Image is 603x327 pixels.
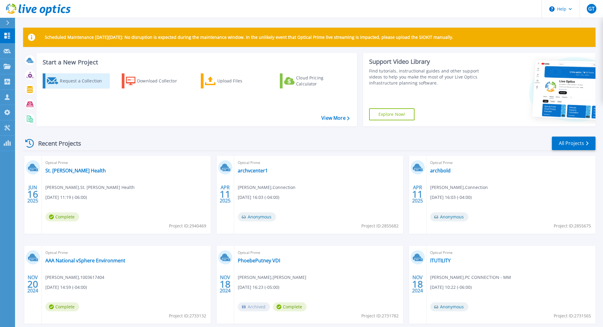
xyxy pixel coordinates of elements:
a: archvcenter1 [238,168,268,174]
span: [PERSON_NAME] , Connection [238,184,295,191]
div: Cloud Pricing Calculator [296,75,344,87]
span: [DATE] 16:23 (-05:00) [238,284,279,291]
a: ITUTILITY [430,258,451,264]
div: Upload Files [217,75,265,87]
span: [PERSON_NAME] , [PERSON_NAME] [238,274,306,281]
div: NOV 2024 [27,273,38,295]
span: [PERSON_NAME] , Connection [430,184,488,191]
span: Complete [45,302,79,311]
span: [PERSON_NAME] , PC CONNECTION - MM [430,274,511,281]
span: Project ID: 2855682 [361,223,399,229]
a: Explore Now! [369,108,415,120]
div: NOV 2024 [219,273,231,295]
a: Download Collector [122,73,189,88]
div: Find tutorials, instructional guides and other support videos to help you make the most of your L... [369,68,488,86]
span: [DATE] 10:22 (-06:00) [430,284,472,291]
span: Project ID: 2731782 [361,313,399,319]
span: Complete [273,302,307,311]
a: St. [PERSON_NAME] Health [45,168,106,174]
span: Archived [238,302,270,311]
span: Project ID: 2855675 [554,223,591,229]
div: Download Collector [137,75,185,87]
a: Cloud Pricing Calculator [280,73,347,88]
span: [PERSON_NAME] , St. [PERSON_NAME] Health [45,184,135,191]
span: Complete [45,212,79,221]
div: JUN 2025 [27,183,38,205]
span: 18 [412,282,423,287]
div: Support Video Library [369,58,488,66]
span: Optical Prime [45,159,207,166]
div: Request a Collection [60,75,108,87]
span: [PERSON_NAME] , 1003617404 [45,274,104,281]
div: Recent Projects [23,136,89,151]
span: Optical Prime [45,249,207,256]
span: [DATE] 14:59 (-04:00) [45,284,87,291]
span: [DATE] 11:19 (-06:00) [45,194,87,201]
p: Scheduled Maintenance [DATE][DATE]: No disruption is expected during the maintenance window. In t... [45,35,453,40]
span: 20 [27,282,38,287]
span: Optical Prime [430,159,592,166]
h3: Start a New Project [43,59,349,66]
span: Project ID: 2940469 [169,223,206,229]
a: All Projects [552,137,595,150]
span: Optical Prime [238,249,399,256]
span: Anonymous [430,212,468,221]
span: GT [588,6,595,11]
span: Anonymous [430,302,468,311]
span: 11 [412,192,423,197]
span: [DATE] 16:03 (-04:00) [238,194,279,201]
div: APR 2025 [219,183,231,205]
span: Anonymous [238,212,276,221]
a: AAA National vSphere Environment [45,258,125,264]
span: Optical Prime [430,249,592,256]
a: Upload Files [201,73,268,88]
span: 16 [27,192,38,197]
span: Project ID: 2731565 [554,313,591,319]
span: Project ID: 2733132 [169,313,206,319]
a: archbold [430,168,451,174]
div: APR 2025 [412,183,423,205]
a: Request a Collection [43,73,110,88]
span: 18 [220,282,231,287]
a: View More [321,115,349,121]
a: PhoebePutney VDI [238,258,280,264]
span: [DATE] 16:03 (-04:00) [430,194,472,201]
span: Optical Prime [238,159,399,166]
span: 11 [220,192,231,197]
div: NOV 2024 [412,273,423,295]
